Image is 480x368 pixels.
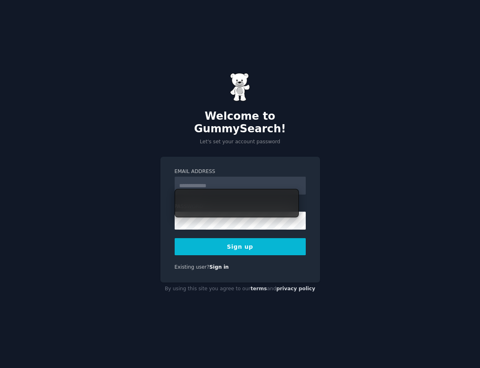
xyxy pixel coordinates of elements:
img: Gummy Bear [230,73,250,101]
h2: Welcome to GummySearch! [160,110,320,136]
a: Sign in [209,264,229,270]
a: privacy policy [276,286,316,291]
span: Existing user? [175,264,210,270]
div: By using this site you agree to our and [160,283,320,296]
a: terms [250,286,267,291]
p: Let's set your account password [160,138,320,146]
button: Sign up [175,238,306,255]
label: Email Address [175,168,306,175]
